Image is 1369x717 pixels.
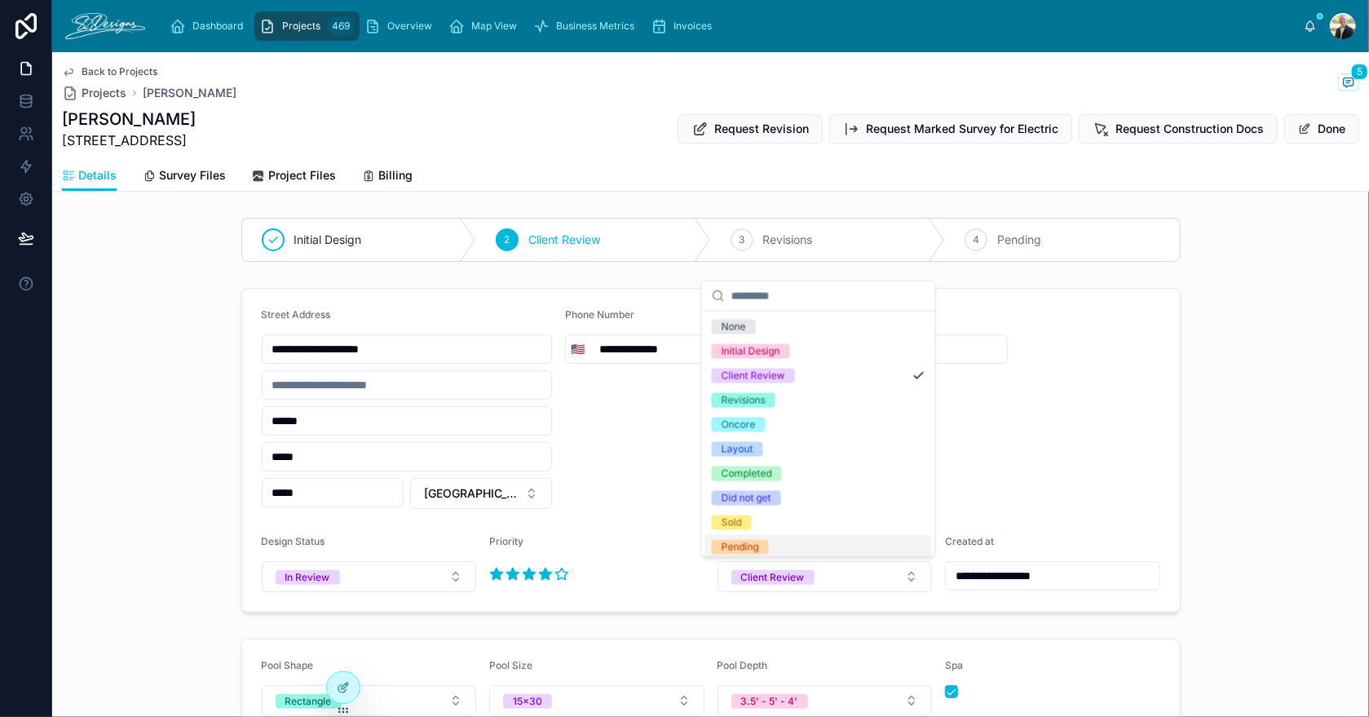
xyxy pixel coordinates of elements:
button: Select Button [410,478,552,509]
div: 469 [327,16,355,36]
button: Select Button [566,334,590,364]
div: Oncore [722,418,756,432]
button: Request Construction Docs [1079,114,1278,144]
div: Layout [722,442,753,457]
span: Projects [82,85,126,101]
a: Project Files [252,161,336,193]
span: Details [78,167,117,184]
span: 2 [505,233,510,246]
span: 4 [973,233,979,246]
button: Select Button [489,685,704,716]
div: In Review [285,570,330,585]
span: Street Address [262,308,331,321]
div: Suggestions [702,312,935,556]
h1: [PERSON_NAME] [62,108,196,131]
a: Billing [362,161,413,193]
span: Revisions [763,232,813,248]
span: Overview [387,20,432,33]
span: Request Marked Survey for Electric [866,121,1058,137]
span: Business Metrics [556,20,634,33]
span: Invoices [673,20,712,33]
span: Request Revision [714,121,809,137]
a: Details [62,161,117,192]
span: 5 [1351,64,1368,80]
div: scrollable content [158,8,1304,44]
button: Select Button [718,685,933,716]
span: [GEOGRAPHIC_DATA] [424,485,519,502]
a: Survey Files [143,161,226,193]
img: App logo [65,13,145,39]
span: Project Files [268,167,336,184]
div: Pending [722,540,759,555]
div: Client Review [741,570,805,585]
span: Initial Design [294,232,362,248]
span: Billing [378,167,413,184]
a: Overview [360,11,444,41]
span: 🇺🇸 [571,341,585,357]
a: Projects469 [254,11,360,41]
button: Request Revision [678,114,823,144]
span: Projects [282,20,320,33]
span: Client Review [528,232,600,248]
a: Back to Projects [62,65,157,78]
span: Dashboard [192,20,243,33]
span: Pool Depth [718,659,768,671]
a: Projects [62,85,126,101]
span: Request Construction Docs [1115,121,1264,137]
button: Done [1284,114,1359,144]
span: Priority [489,535,523,547]
span: Map View [471,20,517,33]
span: Pending [997,232,1041,248]
span: 3 [739,233,744,246]
button: Request Marked Survey for Electric [829,114,1072,144]
div: 15x30 [513,694,542,709]
div: None [722,320,746,334]
span: Phone Number [565,308,634,321]
span: Pool Size [489,659,532,671]
button: Select Button [262,685,477,716]
span: Spa [945,659,963,671]
span: Pool Shape [262,659,314,671]
button: 5 [1338,73,1359,94]
div: 3.5' - 5' - 4' [741,694,798,709]
a: [PERSON_NAME] [143,85,236,101]
div: Did not get [722,491,771,506]
a: Business Metrics [528,11,646,41]
span: Design Status [262,535,325,547]
div: Revisions [722,393,766,408]
span: Survey Files [159,167,226,184]
div: Initial Design [722,344,780,359]
a: Map View [444,11,528,41]
button: Select Button [262,561,477,592]
button: Select Button [718,561,933,592]
span: Back to Projects [82,65,157,78]
a: Invoices [646,11,723,41]
a: Dashboard [165,11,254,41]
span: Created at [945,535,994,547]
div: Client Review [722,369,785,383]
div: Rectangle [285,694,332,709]
div: Completed [722,467,772,481]
span: [STREET_ADDRESS] [62,131,196,150]
div: Sold [722,516,742,530]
